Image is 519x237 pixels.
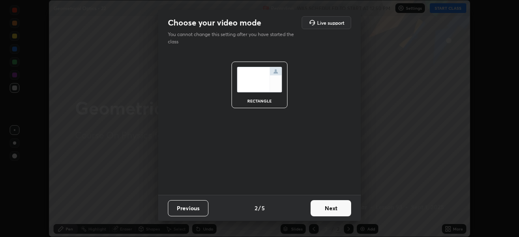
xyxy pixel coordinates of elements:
[255,204,257,212] h4: 2
[262,204,265,212] h4: 5
[317,20,344,25] h5: Live support
[237,67,282,92] img: normalScreenIcon.ae25ed63.svg
[243,99,276,103] div: rectangle
[311,200,351,216] button: Next
[168,17,261,28] h2: Choose your video mode
[168,31,299,45] p: You cannot change this setting after you have started the class
[168,200,208,216] button: Previous
[258,204,261,212] h4: /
